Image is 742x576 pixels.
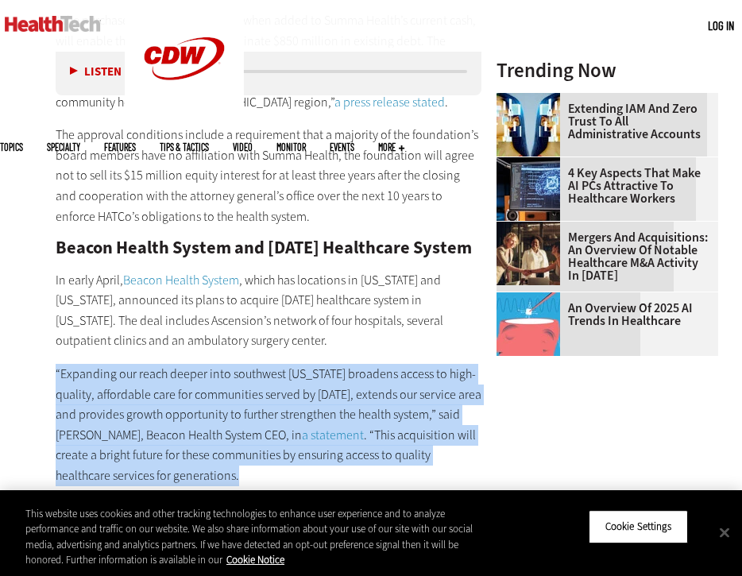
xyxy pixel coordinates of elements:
button: Cookie Settings [589,510,688,543]
a: Beacon Health System [123,272,239,288]
a: Tips & Tactics [160,142,209,152]
a: Mergers and Acquisitions: An Overview of Notable Healthcare M&A Activity in [DATE] [497,231,709,282]
a: a statement [302,427,364,443]
img: Home [5,16,101,32]
a: Features [104,142,136,152]
a: More information about your privacy [226,553,284,566]
p: “Expanding our reach deeper into southwest [US_STATE] broadens access to high-quality, affordable... [56,364,481,486]
a: 4 Key Aspects That Make AI PCs Attractive to Healthcare Workers [497,167,709,205]
span: Specialty [47,142,80,152]
button: Close [707,515,742,550]
a: MonITor [276,142,306,152]
img: Desktop monitor with brain AI concept [497,157,560,221]
a: CDW [125,105,244,122]
a: illustration of computer chip being put inside head with waves [497,292,568,305]
h2: Beacon Health System and [DATE] Healthcare System [56,239,481,257]
a: business leaders shake hands in conference room [497,222,568,234]
a: An Overview of 2025 AI Trends in Healthcare [497,302,709,327]
img: business leaders shake hands in conference room [497,222,560,285]
img: illustration of computer chip being put inside head with waves [497,292,560,356]
div: This website uses cookies and other tracking technologies to enhance user experience and to analy... [25,506,485,568]
span: More [378,142,404,152]
a: Extending IAM and Zero Trust to All Administrative Accounts [497,102,709,141]
p: In early April, , which has locations in [US_STATE] and [US_STATE], announced its plans to acquir... [56,270,481,351]
a: Log in [708,18,734,33]
img: abstract image of woman with pixelated face [497,93,560,157]
p: The approval conditions include a requirement that a majority of the foundation’s board members h... [56,125,481,226]
a: Desktop monitor with brain AI concept [497,157,568,170]
a: Video [233,142,253,152]
a: Events [330,142,354,152]
div: User menu [708,17,734,34]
